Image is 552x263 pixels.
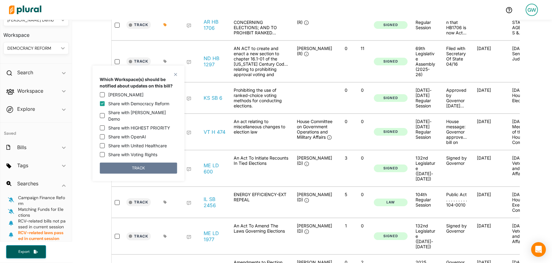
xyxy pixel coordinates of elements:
[17,69,33,76] h2: Search
[357,223,368,228] p: 0
[297,155,332,166] span: [PERSON_NAME] (D)
[204,162,227,175] a: ME LD 600
[416,192,436,207] div: 104th Regular Session
[416,223,436,249] div: 132nd Legislature ([DATE]-[DATE])
[441,46,472,77] div: Filed with Secretary Of State 04/16
[14,249,34,254] span: Export
[7,45,59,52] div: DEMOCRACY REFORM
[512,192,533,213] p: [DATE] - House Executive Committee Hearing Details - 104th General Assembly
[108,91,144,98] label: [PERSON_NAME]
[115,59,120,64] input: select-row-state-nd-69-hb1297
[340,192,352,197] p: 5
[17,144,26,151] h2: Bills
[17,230,66,242] a: RCV-related laws passed in current session
[18,195,65,206] span: Campaign Finance Reform
[115,200,120,205] input: select-row-state-il-104th-sb2456
[297,192,332,202] span: [PERSON_NAME] (D)
[374,21,408,29] button: Signed
[18,230,63,241] span: RCV-related laws passed in current session
[472,87,507,108] div: [DATE]
[357,119,368,124] p: 0
[512,223,533,244] p: [DATE] - Veterans and Legal Affairs
[374,164,408,172] button: Signed
[17,180,38,187] h2: Searches
[416,87,436,108] div: [DATE]-[DATE] Regular Session
[297,119,332,140] span: House Committee on Government Operations and Military Affairs
[0,123,72,138] h4: Saved
[340,223,352,228] p: 1
[531,242,546,257] div: Open Intercom Messenger
[17,106,35,112] h2: Explore
[126,21,151,29] button: Track
[108,100,169,107] label: Share with Democracy Reform
[441,87,472,108] div: Approved by Governor [DATE][DATE]
[186,96,191,101] div: Add Position Statement
[526,4,538,16] div: GW
[340,119,352,124] p: 0
[441,192,472,213] div: Public Act . . . . . . . . . 104-0010
[357,155,368,161] p: 0
[512,87,533,103] p: [DATE] - House Elections
[186,235,191,240] div: Add Position Statement
[17,195,66,207] a: Campaign Finance Reform
[374,232,408,240] button: Signed
[18,207,63,218] span: Matching Funds for Elections
[512,14,533,35] p: [DATE] - STATE AGENCIES & GOVT'L AFFAIRS-SENATE
[441,119,472,145] div: House message: Governor approved bill on [DATE]
[416,119,436,140] div: [DATE]-[DATE] Regular Session
[163,60,167,63] div: Add tags
[186,23,191,28] div: Add Position Statement
[108,125,170,131] label: Share with HIGHEST PRIORITY
[126,232,151,240] button: Track
[357,46,368,51] p: 11
[340,155,352,161] p: 3
[441,14,472,35] div: Notification that HB1706 is now Act 828
[204,230,227,242] a: ME LD 1977
[186,60,191,65] div: Add Position Statement
[441,223,472,249] div: Signed by Governor
[17,87,43,94] h2: Workspace
[374,199,408,206] button: Law
[204,129,225,135] a: VT H 474
[297,46,332,56] span: [PERSON_NAME] (R)
[17,162,28,169] h2: Tags
[231,192,292,213] div: ENERGY EFFICIENCY-EXT REPEAL
[126,57,151,65] button: Track
[357,87,368,93] p: 0
[472,223,507,249] div: [DATE]
[108,133,146,140] label: Share with OpenAI
[416,46,436,77] div: 69th Legislative Assembly (2025-26)
[374,58,408,65] button: Signed
[416,155,436,181] div: 132nd Legislature ([DATE]-[DATE])
[186,130,191,135] div: Add Position Statement
[231,155,292,181] div: An Act To Initiate Recounts In Tied Elections
[204,19,227,31] a: AR HB 1706
[186,201,191,206] div: Add Position Statement
[231,119,292,145] div: An act relating to miscellaneous changes to election law
[472,155,507,181] div: [DATE]
[18,218,66,230] span: RCV-related bills not passed in current session
[163,234,167,238] div: Add tags
[441,155,472,181] div: Signed by Governor
[204,196,227,208] a: IL SB 2456
[100,76,177,89] p: Which Workspace(s) should be notified about updates on this bill?
[416,14,436,30] div: 2025 Regular Session
[472,119,507,145] div: [DATE]
[340,46,352,51] p: 0
[115,23,120,28] input: select-row-state-ar-2025-hb1706
[357,192,368,197] p: 0
[126,198,151,206] button: Track
[115,234,120,239] input: select-row-state-me-132-ld1977
[163,23,167,27] div: Add tags
[108,151,157,158] label: Share with Voting Rights
[374,128,408,136] button: Signed
[3,26,69,40] h3: Workspace
[108,142,167,149] label: Share with United Healthcare
[163,200,167,204] div: Add tags
[108,109,177,122] label: Share with [PERSON_NAME] Demo
[340,87,352,93] p: 0
[512,46,533,61] p: [DATE] - Senate Judiciary
[472,46,507,77] div: [DATE]
[512,155,533,176] p: [DATE] - Veterans and Legal Affairs
[521,1,543,18] a: GW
